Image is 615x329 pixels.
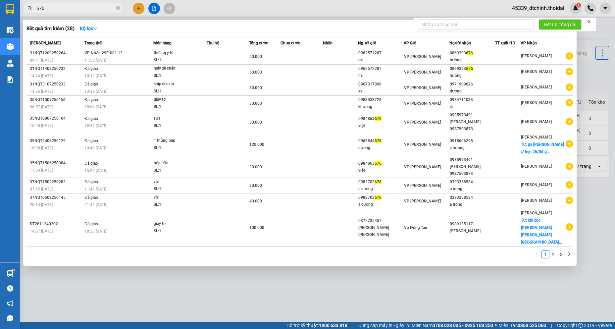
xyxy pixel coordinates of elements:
div: a trong [450,201,495,208]
div: hưởng [450,57,495,64]
div: 37NQT0502250145 [30,194,82,201]
span: plus-circle [566,83,573,91]
div: SL: 1 [154,88,203,95]
span: plus-circle [566,68,573,75]
div: a trong [450,186,495,192]
span: 30.000 [249,101,262,106]
span: 11:47 [DATE] [84,187,107,192]
button: Kết nối tổng đài [539,19,582,30]
span: 16:40 [DATE] [30,123,53,128]
span: 15:22 [DATE] [84,168,107,173]
button: Bộ lọcdown [75,23,103,34]
span: [PERSON_NAME] [521,183,552,187]
div: 0983533726 [358,96,403,103]
div: mì [358,72,403,79]
div: SL: 1 [154,201,203,208]
div: hưởng [450,72,495,79]
span: 20:14 [DATE] [30,202,53,207]
span: Kết nối tổng đài [544,21,576,28]
div: 31NQT1209250264 [30,50,82,57]
span: Đã giao [84,161,98,166]
div: [PERSON_NAME] [450,228,495,235]
span: left [536,252,539,256]
span: plus-circle [566,197,573,204]
span: Đã giao [84,222,98,226]
span: 18:33 [DATE] [84,229,107,234]
div: khương [358,103,403,110]
div: 35NQT0807250104 [30,115,82,122]
div: ship đem ra [154,81,203,88]
div: 35NQT1506250384 [30,160,82,167]
div: hộp sữa [154,160,203,167]
span: [PERSON_NAME] [521,198,552,203]
span: VP [PERSON_NAME] [404,85,441,90]
div: SL: 1 [154,103,203,111]
div: sữa [154,115,203,122]
span: VP Gửi [404,41,416,45]
div: vải [154,178,203,186]
li: 3 [557,250,565,258]
span: 120.000 [249,142,264,147]
span: 676 [466,51,473,55]
img: logo-vxr [6,4,14,14]
img: warehouse-icon [7,60,14,67]
span: [PERSON_NAME] [521,100,552,105]
div: xx [358,88,403,95]
span: 10:49 [DATE] [84,146,107,150]
button: left [534,250,541,258]
div: SL: 1 [154,144,203,152]
img: warehouse-icon [7,270,14,277]
span: Món hàng [153,41,172,45]
div: 0984863 [358,115,403,122]
span: message [7,315,13,321]
div: việt [358,122,403,129]
span: VP [PERSON_NAME] [404,101,441,106]
div: DT2811240202 [30,221,82,228]
span: VP [PERSON_NAME] [404,70,441,75]
span: 30.000 [249,85,262,90]
div: 0393358584 [450,194,495,201]
span: Trạng thái [84,41,102,45]
div: 0962572287 [358,50,403,57]
span: [PERSON_NAME] [521,119,552,124]
span: Chưa cước [281,41,300,45]
div: việt [358,167,403,174]
div: 0984863 [358,160,403,167]
div: [PERSON_NAME] 0987503873 [450,163,495,177]
div: SL: 1 [154,167,203,174]
span: TT xuất HĐ [495,41,515,45]
span: Đã giao [84,195,98,200]
span: 09:41 [DATE] [30,58,53,63]
div: a cường [358,201,403,208]
img: warehouse-icon [7,43,14,50]
div: SL: 1 [154,72,203,80]
span: plus-circle [566,163,573,170]
span: down [93,26,98,31]
div: SL: 1 [154,57,203,64]
li: Previous Page [534,250,541,258]
span: close-circle [116,6,120,10]
span: 14:07 [DATE] [30,229,53,234]
span: VP Nhận 29E-081.13 [84,51,123,55]
div: 0963844 [358,137,403,144]
span: 11:55 [DATE] [84,58,107,63]
div: 35NQT1007250156 [30,96,82,103]
span: 50.000 [249,54,262,59]
span: 30.000 [249,183,262,188]
div: [PERSON_NAME] [PERSON_NAME] [358,224,403,238]
div: 0869393 [450,65,495,72]
span: 13:39 [DATE] [84,89,107,94]
div: 0869393 [450,50,495,57]
span: 676 [375,180,382,184]
span: Thu hộ [207,41,219,45]
div: 35NQT2406250129 [30,137,82,144]
span: [PERSON_NAME] [521,211,552,215]
span: VP [PERSON_NAME] [404,54,441,59]
span: TC: ga [PERSON_NAME] // hẹn 26/06 g... [521,142,564,154]
span: question-circle [7,285,13,292]
span: [PERSON_NAME] [521,85,552,89]
span: [PERSON_NAME] [521,69,552,74]
div: 0393358584 [450,179,495,186]
div: 0918696298 [450,137,495,144]
div: giấy tờ [154,220,203,228]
